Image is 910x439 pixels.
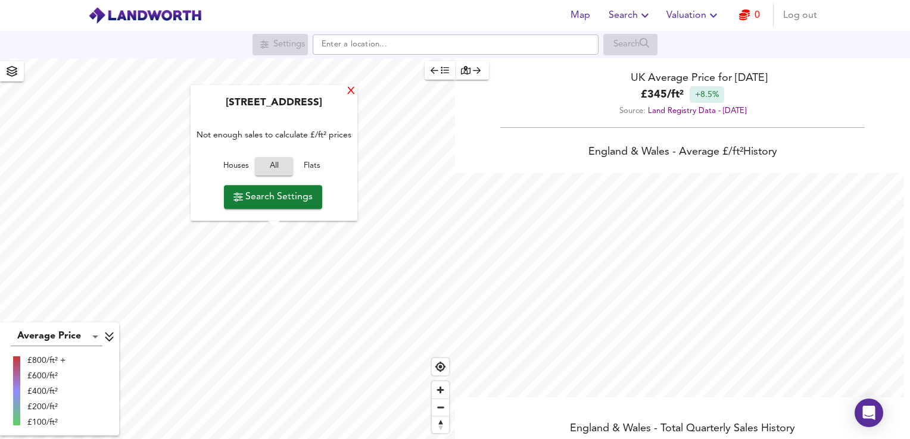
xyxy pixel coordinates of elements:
[566,7,594,24] span: Map
[27,401,66,413] div: £200/ft²
[197,117,351,154] div: Not enough sales to calculate £/ft² prices
[432,399,449,416] button: Zoom out
[455,103,910,119] div: Source:
[261,160,287,174] span: All
[27,416,66,428] div: £100/ft²
[432,416,449,433] button: Reset bearing to north
[253,34,308,55] div: Search for a location first or explore the map
[233,189,313,205] span: Search Settings
[11,327,102,346] div: Average Price
[455,421,910,438] div: England & Wales - Total Quarterly Sales History
[730,4,768,27] button: 0
[455,145,910,161] div: England & Wales - Average £/ ft² History
[296,160,328,174] span: Flats
[690,86,724,103] div: +8.5%
[662,4,725,27] button: Valuation
[432,381,449,399] button: Zoom in
[432,416,449,433] span: Reset bearing to north
[778,4,822,27] button: Log out
[27,355,66,366] div: £800/ft² +
[255,158,293,176] button: All
[27,370,66,382] div: £600/ft²
[432,399,449,416] span: Zoom out
[88,7,202,24] img: logo
[603,34,657,55] div: Search for a location first or explore the map
[783,7,817,24] span: Log out
[217,158,255,176] button: Houses
[561,4,599,27] button: Map
[224,185,322,209] button: Search Settings
[648,107,746,115] a: Land Registry Data - [DATE]
[855,399,883,427] div: Open Intercom Messenger
[432,358,449,375] button: Find my location
[604,4,657,27] button: Search
[220,160,252,174] span: Houses
[27,385,66,397] div: £400/ft²
[739,7,760,24] a: 0
[293,158,331,176] button: Flats
[346,86,356,98] div: X
[666,7,721,24] span: Valuation
[313,35,599,55] input: Enter a location...
[455,70,910,86] div: UK Average Price for [DATE]
[197,98,351,117] div: [STREET_ADDRESS]
[641,87,684,103] b: £ 345 / ft²
[609,7,652,24] span: Search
